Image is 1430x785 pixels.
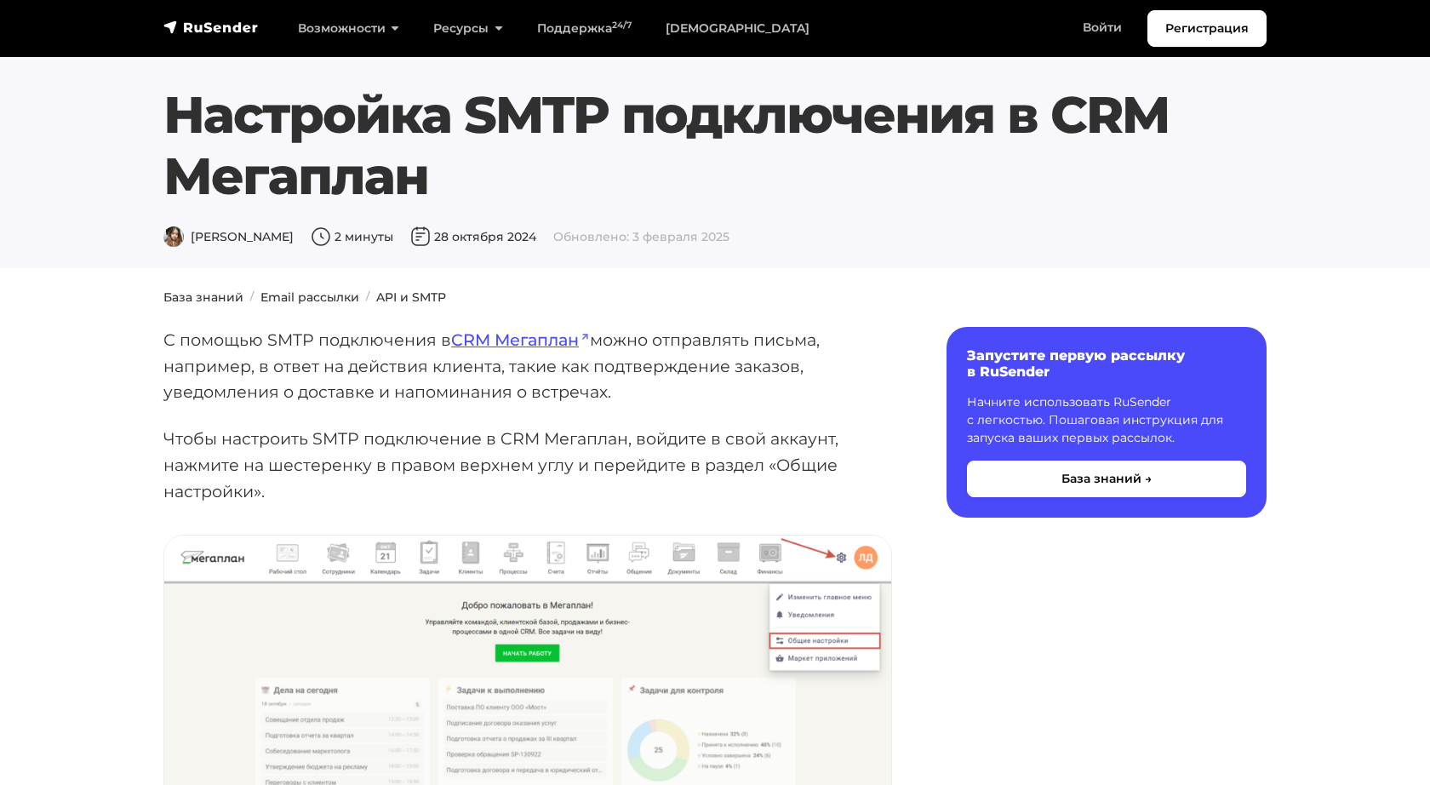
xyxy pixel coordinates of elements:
nav: breadcrumb [153,289,1277,307]
a: База знаний [163,289,243,305]
p: С помощью SMTP подключения в можно отправлять письма, например, в ответ на действия клиента, таки... [163,327,892,405]
img: Время чтения [311,226,331,247]
p: Чтобы настроить SMTP подключение в CRM Мегаплан, войдите в свой аккаунт, нажмите на шестеренку в ... [163,426,892,504]
a: Запустите первую рассылку в RuSender Начните использовать RuSender с легкостью. Пошаговая инструк... [947,327,1267,518]
h1: Настройка SMTP подключения в CRM Мегаплан [163,84,1267,207]
img: RuSender [163,19,259,36]
a: Войти [1066,10,1139,45]
button: База знаний → [967,461,1246,497]
a: [DEMOGRAPHIC_DATA] [649,11,827,46]
a: API и SMTP [376,289,446,305]
a: Ресурсы [416,11,519,46]
a: Регистрация [1147,10,1267,47]
span: 28 октября 2024 [410,229,536,244]
h6: Запустите первую рассылку в RuSender [967,347,1246,380]
span: 2 минуты [311,229,393,244]
a: Email рассылки [260,289,359,305]
a: Возможности [281,11,416,46]
span: [PERSON_NAME] [163,229,294,244]
sup: 24/7 [612,20,632,31]
a: CRM Мегаплан [451,329,590,350]
p: Начните использовать RuSender с легкостью. Пошаговая инструкция для запуска ваших первых рассылок. [967,393,1246,447]
span: Обновлено: 3 февраля 2025 [553,229,729,244]
a: Поддержка24/7 [520,11,649,46]
img: Дата публикации [410,226,431,247]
